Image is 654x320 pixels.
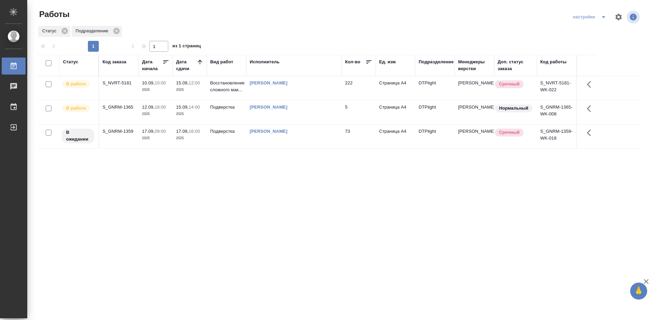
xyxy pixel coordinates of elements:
[537,100,576,124] td: S_GNRM-1365-WK-008
[537,125,576,148] td: S_GNRM-1359-WK-018
[142,111,169,117] p: 2025
[76,28,111,34] p: Подразделение
[103,104,135,111] div: S_GNRM-1365
[571,12,610,22] div: split button
[176,59,197,72] div: Дата сдачи
[499,105,528,112] p: Нормальный
[66,81,86,87] p: В работе
[66,105,86,112] p: В работе
[210,128,243,135] p: Подверстка
[540,59,566,65] div: Код работы
[142,80,155,85] p: 10.09,
[189,105,200,110] p: 14:00
[376,76,415,100] td: Страница А4
[537,76,576,100] td: S_NVRT-5181-WK-022
[172,42,201,52] span: из 1 страниц
[458,104,491,111] p: [PERSON_NAME]
[189,80,200,85] p: 12:00
[342,100,376,124] td: 5
[210,59,233,65] div: Вид работ
[155,105,166,110] p: 18:00
[583,100,599,117] button: Здесь прячутся важные кнопки
[583,76,599,93] button: Здесь прячутся важные кнопки
[250,59,280,65] div: Исполнитель
[142,135,169,142] p: 2025
[189,129,200,134] p: 16:00
[458,59,491,72] div: Менеджеры верстки
[42,28,59,34] p: Статус
[415,125,455,148] td: DTPlight
[103,59,126,65] div: Код заказа
[376,100,415,124] td: Страница А4
[142,59,162,72] div: Дата начала
[630,283,647,300] button: 🙏
[458,80,491,86] p: [PERSON_NAME]
[176,111,203,117] p: 2025
[155,129,166,134] p: 09:00
[176,86,203,93] p: 2025
[415,100,455,124] td: DTPlight
[627,11,641,23] span: Посмотреть информацию
[61,128,95,144] div: Исполнитель назначен, приступать к работе пока рано
[345,59,360,65] div: Кол-во
[63,59,78,65] div: Статус
[210,104,243,111] p: Подверстка
[419,59,454,65] div: Подразделение
[61,80,95,89] div: Исполнитель выполняет работу
[176,80,189,85] p: 15.09,
[38,26,70,37] div: Статус
[61,104,95,113] div: Исполнитель выполняет работу
[142,86,169,93] p: 2025
[66,129,90,143] p: В ожидании
[415,76,455,100] td: DTPlight
[583,125,599,141] button: Здесь прячутся важные кнопки
[342,76,376,100] td: 222
[499,81,519,87] p: Срочный
[498,59,533,72] div: Доп. статус заказа
[142,105,155,110] p: 12.09,
[610,9,627,25] span: Настроить таблицу
[376,125,415,148] td: Страница А4
[210,80,243,93] p: Восстановление сложного мак...
[103,128,135,135] div: S_GNRM-1359
[250,105,287,110] a: [PERSON_NAME]
[250,129,287,134] a: [PERSON_NAME]
[176,129,189,134] p: 17.09,
[250,80,287,85] a: [PERSON_NAME]
[342,125,376,148] td: 73
[633,284,644,298] span: 🙏
[458,128,491,135] p: [PERSON_NAME]
[176,105,189,110] p: 15.09,
[142,129,155,134] p: 17.09,
[379,59,396,65] div: Ед. изм
[72,26,122,37] div: Подразделение
[499,129,519,136] p: Срочный
[103,80,135,86] div: S_NVRT-5181
[176,135,203,142] p: 2025
[37,9,69,20] span: Работы
[155,80,166,85] p: 10:00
